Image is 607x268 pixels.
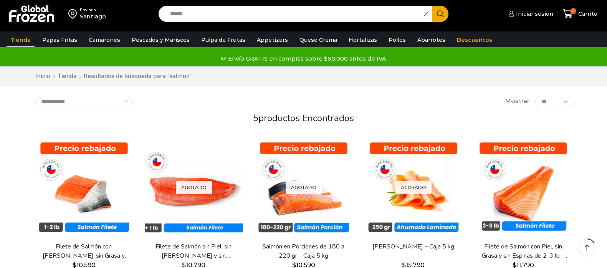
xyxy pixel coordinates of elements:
a: Iniciar sesión [506,6,553,21]
span: Carrito [576,10,597,18]
a: 0 Carrito [561,5,599,23]
a: Pescados y Mariscos [128,33,194,47]
a: Hortalizas [345,33,381,47]
a: Abarrotes [413,33,449,47]
a: [PERSON_NAME] – Caja 5 kg [369,242,457,251]
a: Camarones [85,33,124,47]
a: Papas Fritas [38,33,81,47]
a: Descuentos [453,33,496,47]
h1: Resultados de búsqueda para “salmon” [84,72,192,80]
div: Enviar a [80,7,106,13]
a: Filete de Salmón sin Piel, sin [PERSON_NAME] y sin [PERSON_NAME] – Caja 10 Kg [149,242,238,260]
span: Mostrar [505,97,529,106]
button: Search button [432,6,448,22]
div: Santiago [80,13,106,20]
p: Agotado [176,181,212,194]
a: Queso Crema [296,33,341,47]
a: Pulpa de Frutas [197,33,249,47]
a: Inicio [35,72,51,81]
a: Tienda [7,33,35,47]
p: Agotado [395,181,432,194]
nav: Breadcrumb [35,72,192,81]
span: 0 [570,8,576,14]
p: Agotado [286,181,322,194]
a: Salmón en Porciones de 180 a 220 gr – Caja 5 kg [259,242,347,260]
span: productos encontrados [258,112,354,124]
a: Filete de Salmón con Piel, sin Grasa y sin Espinas de 2-3 lb – Premium – Caja 10 kg [479,242,567,260]
span: 5 [253,112,258,124]
a: Appetizers [253,33,292,47]
select: Pedido de la tienda [35,96,133,107]
a: Pollos [385,33,410,47]
a: Tienda [57,72,77,81]
span: Iniciar sesión [514,10,553,18]
img: address-field-icon.svg [68,7,80,20]
a: Filete de Salmón con [PERSON_NAME], sin Grasa y sin Espinas 1-2 lb – Caja 10 Kg [40,242,128,260]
